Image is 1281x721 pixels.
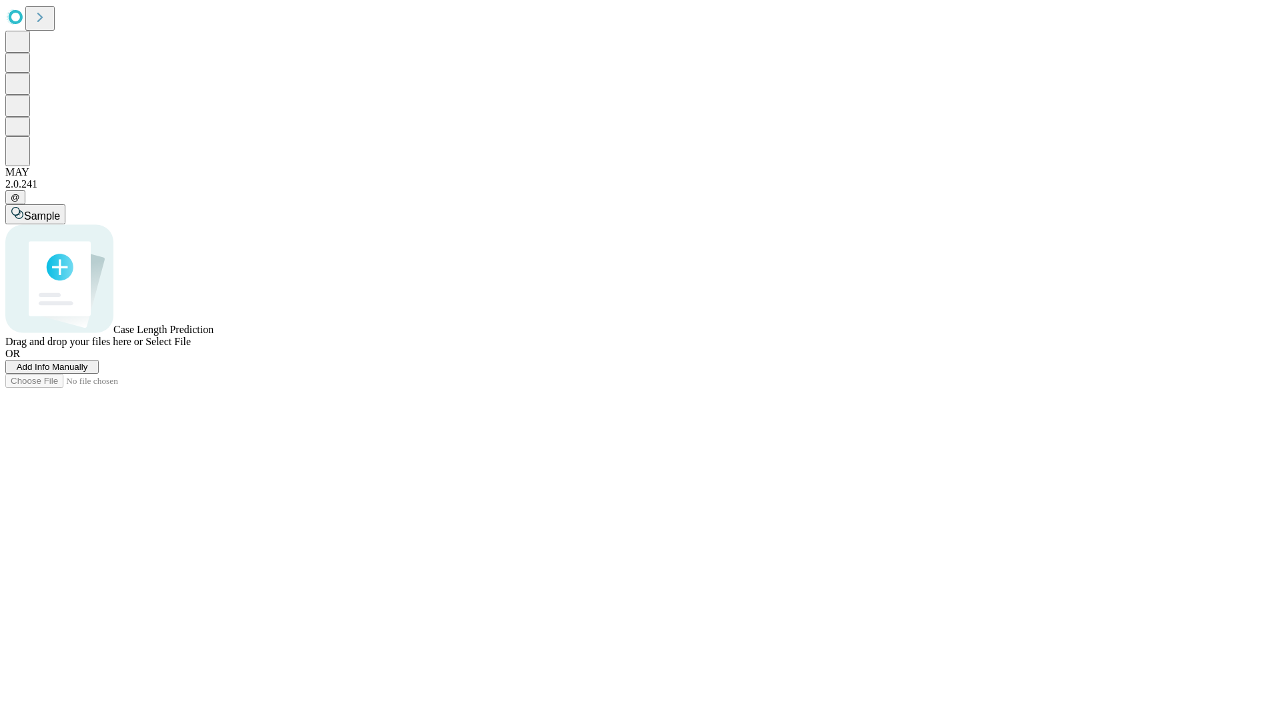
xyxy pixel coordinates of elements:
span: OR [5,348,20,359]
button: @ [5,190,25,204]
span: Drag and drop your files here or [5,336,143,347]
button: Add Info Manually [5,360,99,374]
span: Sample [24,210,60,222]
div: MAY [5,166,1276,178]
div: 2.0.241 [5,178,1276,190]
button: Sample [5,204,65,224]
span: Add Info Manually [17,362,88,372]
span: Select File [145,336,191,347]
span: Case Length Prediction [113,324,213,335]
span: @ [11,192,20,202]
